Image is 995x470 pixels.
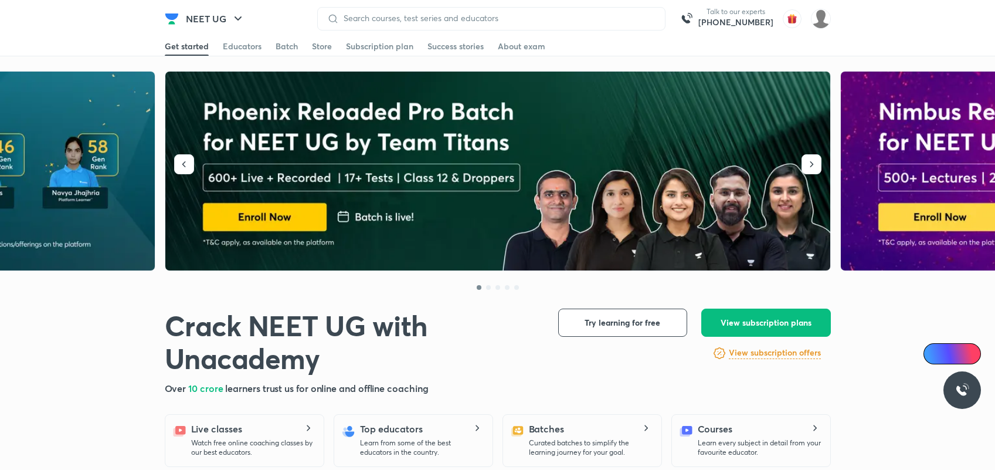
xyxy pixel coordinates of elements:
[943,349,974,359] span: Ai Doubts
[955,383,969,397] img: ttu
[698,438,821,457] p: Learn every subject in detail from your favourite educator.
[427,37,484,56] a: Success stories
[698,7,773,16] p: Talk to our experts
[360,422,423,436] h5: Top educators
[360,438,483,457] p: Learn from some of the best educators in the country.
[312,40,332,52] div: Store
[498,40,545,52] div: About exam
[729,347,821,359] h6: View subscription offers
[931,349,940,359] img: Icon
[498,37,545,56] a: About exam
[346,40,413,52] div: Subscription plan
[165,37,209,56] a: Get started
[427,40,484,52] div: Success stories
[165,382,189,394] span: Over
[312,37,332,56] a: Store
[165,12,179,26] img: Company Logo
[783,9,802,28] img: avatar
[276,40,298,52] div: Batch
[276,37,298,56] a: Batch
[585,317,660,329] span: Try learning for free
[558,309,687,337] button: Try learning for free
[191,438,314,457] p: Watch free online coaching classes by our best educators.
[721,317,811,329] span: View subscription plans
[698,16,773,28] a: [PHONE_NUMBER]
[923,343,981,364] a: Ai Doubts
[529,438,652,457] p: Curated batches to simplify the learning journey for your goal.
[165,309,539,374] h1: Crack NEET UG with Unacademy
[729,346,821,360] a: View subscription offers
[675,7,698,31] img: call-us
[225,382,428,394] span: learners trust us for online and offline coaching
[701,309,831,337] button: View subscription plans
[188,382,225,394] span: 10 crore
[191,422,242,436] h5: Live classes
[179,7,252,31] button: NEET UG
[223,37,262,56] a: Educators
[339,13,656,23] input: Search courses, test series and educators
[698,422,732,436] h5: Courses
[223,40,262,52] div: Educators
[165,40,209,52] div: Get started
[346,37,413,56] a: Subscription plan
[529,422,564,436] h5: Batches
[811,9,831,29] img: shilakha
